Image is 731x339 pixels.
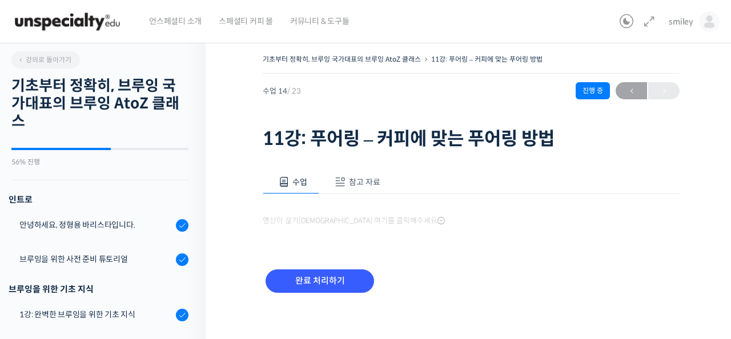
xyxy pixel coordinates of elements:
[263,216,445,225] span: 영상이 끊기[DEMOGRAPHIC_DATA] 여기를 클릭해주세요
[431,55,543,63] a: 11강: 푸어링 – 커피에 맞는 푸어링 방법
[9,192,188,207] h3: 인트로
[266,269,374,293] input: 완료 처리하기
[349,177,380,187] span: 참고 자료
[576,82,610,99] div: 진행 중
[11,77,188,131] h2: 기초부터 정확히, 브루잉 국가대표의 브루잉 AtoZ 클래스
[11,51,80,68] a: 강의로 돌아가기
[263,55,421,63] a: 기초부터 정확히, 브루잉 국가대표의 브루잉 AtoZ 클래스
[287,86,301,96] span: / 23
[669,17,693,27] span: smiley
[616,82,647,99] a: ←이전
[263,128,680,150] h1: 11강: 푸어링 – 커피에 맞는 푸어링 방법
[616,83,647,99] span: ←
[292,177,307,187] span: 수업
[11,159,188,166] div: 56% 진행
[19,253,172,265] div: 브루잉을 위한 사전 준비 튜토리얼
[9,281,188,297] div: 브루잉을 위한 기초 지식
[19,219,172,231] div: 안녕하세요, 정형용 바리스타입니다.
[17,55,71,64] span: 강의로 돌아가기
[263,87,301,95] span: 수업 14
[19,308,172,321] div: 1강: 완벽한 브루잉을 위한 기초 지식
